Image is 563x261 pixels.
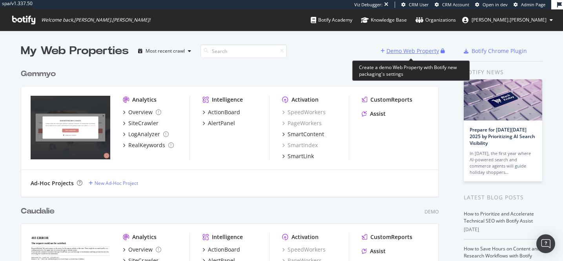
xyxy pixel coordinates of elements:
[208,108,240,116] div: ActionBoard
[470,150,536,175] div: In [DATE], the first year where AI-powered search and commerce agents will guide holiday shoppers…
[415,9,456,31] a: Organizations
[483,2,508,7] span: Open in dev
[521,2,545,7] span: Admin Page
[282,130,324,138] a: SmartContent
[123,108,161,116] a: Overview
[123,130,169,138] a: LogAnalyzer
[425,208,439,215] div: Demo
[381,45,441,57] button: Demo Web Property
[464,68,543,77] div: Botify news
[146,49,185,53] div: Most recent crawl
[370,110,386,118] div: Assist
[470,126,535,146] a: Prepare for [DATE][DATE] 2025 by Prioritizing AI Search Visibility
[282,141,318,149] a: SmartIndex
[311,16,352,24] div: Botify Academy
[475,2,508,8] a: Open in dev
[202,246,240,254] a: ActionBoard
[41,17,150,23] span: Welcome back, [PERSON_NAME].[PERSON_NAME] !
[123,141,174,149] a: RealKeywords
[282,119,322,127] a: PageWorkers
[362,96,412,104] a: CustomReports
[89,180,138,186] a: New Ad-Hoc Project
[128,108,153,116] div: Overview
[21,68,59,80] a: Gemmyo
[202,108,240,116] a: ActionBoard
[31,96,110,159] img: Gemmyo
[472,47,527,55] div: Botify Chrome Plugin
[362,110,386,118] a: Assist
[381,47,441,54] a: Demo Web Property
[536,234,555,253] div: Open Intercom Messenger
[21,206,55,217] div: Caudalie
[401,2,429,8] a: CRM User
[282,108,326,116] a: SpeedWorkers
[123,246,161,254] a: Overview
[212,96,243,104] div: Intelligence
[464,193,543,202] div: Latest Blog Posts
[386,47,439,55] div: Demo Web Property
[282,152,314,160] a: SmartLink
[409,2,429,7] span: CRM User
[362,247,386,255] a: Assist
[21,68,56,80] div: Gemmyo
[132,96,157,104] div: Analytics
[370,247,386,255] div: Assist
[128,130,160,138] div: LogAnalyzer
[352,60,470,81] div: Create a demo Web Property with Botify new packaging's settings
[514,2,545,8] a: Admin Page
[362,233,412,241] a: CustomReports
[123,119,159,127] a: SiteCrawler
[361,16,407,24] div: Knowledge Base
[370,233,412,241] div: CustomReports
[95,180,138,186] div: New Ad-Hoc Project
[456,14,559,26] button: [PERSON_NAME].[PERSON_NAME]
[472,16,547,23] span: charles.lemaire
[415,16,456,24] div: Organizations
[200,44,287,58] input: Search
[208,119,235,127] div: AlertPanel
[292,233,319,241] div: Activation
[464,79,542,120] img: Prepare for Black Friday 2025 by Prioritizing AI Search Visibility
[128,246,153,254] div: Overview
[31,179,74,187] div: Ad-Hoc Projects
[21,43,129,59] div: My Web Properties
[288,152,314,160] div: SmartLink
[288,130,324,138] div: SmartContent
[212,233,243,241] div: Intelligence
[292,96,319,104] div: Activation
[132,233,157,241] div: Analytics
[370,96,412,104] div: CustomReports
[208,246,240,254] div: ActionBoard
[361,9,407,31] a: Knowledge Base
[135,45,194,57] button: Most recent crawl
[354,2,383,8] div: Viz Debugger:
[311,9,352,31] a: Botify Academy
[442,2,469,7] span: CRM Account
[128,141,165,149] div: RealKeywords
[202,119,235,127] a: AlertPanel
[464,226,543,233] div: [DATE]
[21,206,58,217] a: Caudalie
[435,2,469,8] a: CRM Account
[464,210,534,224] a: How to Prioritize and Accelerate Technical SEO with Botify Assist
[282,246,326,254] a: SpeedWorkers
[464,47,527,55] a: Botify Chrome Plugin
[128,119,159,127] div: SiteCrawler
